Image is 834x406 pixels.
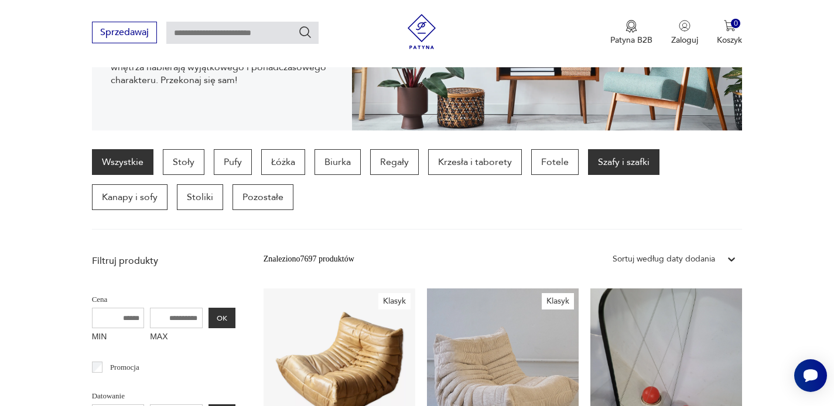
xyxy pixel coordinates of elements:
[588,149,659,175] a: Szafy i szafki
[150,328,203,347] label: MAX
[794,359,827,392] iframe: Smartsupp widget button
[315,149,361,175] a: Biurka
[724,20,736,32] img: Ikona koszyka
[92,328,145,347] label: MIN
[625,20,637,33] img: Ikona medalu
[717,20,742,46] button: 0Koszyk
[679,20,691,32] img: Ikonka użytkownika
[163,149,204,175] a: Stoły
[92,149,153,175] a: Wszystkie
[404,14,439,49] img: Patyna - sklep z meblami i dekoracjami vintage
[92,22,157,43] button: Sprzedawaj
[92,184,168,210] a: Kanapy i sofy
[610,20,652,46] a: Ikona medaluPatyna B2B
[370,149,419,175] a: Regały
[214,149,252,175] a: Pufy
[177,184,223,210] a: Stoliki
[717,35,742,46] p: Koszyk
[264,253,354,266] div: Znaleziono 7697 produktów
[428,149,522,175] a: Krzesła i taborety
[671,35,698,46] p: Zaloguj
[731,19,741,29] div: 0
[92,293,235,306] p: Cena
[92,390,235,402] p: Datowanie
[261,149,305,175] a: Łóżka
[110,361,139,374] p: Promocja
[610,20,652,46] button: Patyna B2B
[208,308,235,328] button: OK
[610,35,652,46] p: Patyna B2B
[92,254,235,267] p: Filtruj produkty
[671,20,698,46] button: Zaloguj
[233,184,293,210] a: Pozostałe
[92,29,157,37] a: Sprzedawaj
[613,253,715,266] div: Sortuj według daty dodania
[298,25,312,39] button: Szukaj
[531,149,579,175] a: Fotele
